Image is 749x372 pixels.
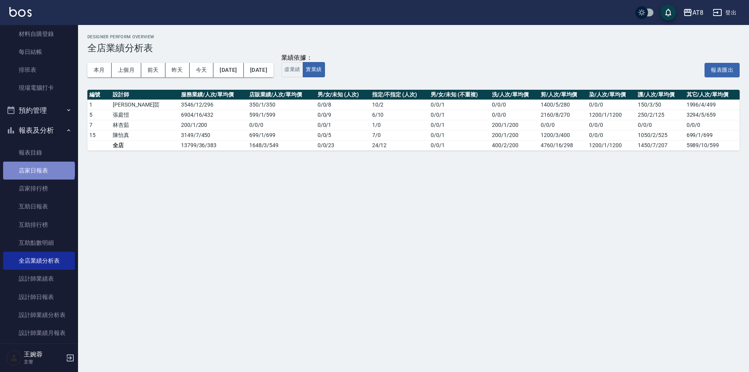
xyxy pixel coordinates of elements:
[539,130,587,140] td: 1200/3/400
[316,140,370,150] td: 0 / 0 / 23
[3,43,75,61] a: 每日結帳
[429,120,490,130] td: 0 / 0 / 1
[705,63,740,77] button: 報表匯出
[539,110,587,120] td: 2160/8/270
[165,63,190,77] button: 昨天
[3,61,75,79] a: 排班表
[316,120,370,130] td: 0 / 0 / 1
[87,130,111,140] td: 15
[539,120,587,130] td: 0/0/0
[179,120,247,130] td: 200 / 1 / 200
[111,140,179,150] td: 全店
[3,288,75,306] a: 設計師日報表
[3,162,75,180] a: 店家日報表
[587,130,636,140] td: 0/0/0
[281,62,303,77] button: 虛業績
[539,100,587,110] td: 1400/5/280
[9,7,32,17] img: Logo
[587,100,636,110] td: 0/0/0
[3,25,75,43] a: 材料自購登錄
[3,198,75,215] a: 互助日報表
[316,100,370,110] td: 0 / 0 / 8
[111,120,179,130] td: 林杏茹
[111,130,179,140] td: 陳怡真
[179,100,247,110] td: 3546 / 12 / 296
[490,120,539,130] td: 200/1/200
[429,110,490,120] td: 0 / 0 / 1
[660,5,676,20] button: save
[692,8,703,18] div: AT8
[429,90,490,100] th: 男/女/未知 (不重複)
[490,140,539,150] td: 400/2/200
[587,110,636,120] td: 1200/1/1200
[87,34,740,39] h2: Designer Perform Overview
[141,63,165,77] button: 前天
[179,90,247,100] th: 服務業績/人次/單均價
[190,63,214,77] button: 今天
[316,90,370,100] th: 男/女/未知 (人次)
[370,130,429,140] td: 7 / 0
[370,90,429,100] th: 指定/不指定 (人次)
[3,79,75,97] a: 現場電腦打卡
[247,100,316,110] td: 350 / 1 / 350
[636,130,685,140] td: 1050/2/525
[587,140,636,150] td: 1200/1/1200
[87,43,740,53] h3: 全店業績分析表
[6,350,22,366] img: Person
[111,100,179,110] td: [PERSON_NAME]芸
[247,90,316,100] th: 店販業績/人次/單均價
[3,306,75,324] a: 設計師業績分析表
[587,120,636,130] td: 0/0/0
[244,63,273,77] button: [DATE]
[87,120,111,130] td: 7
[539,90,587,100] th: 剪/人次/單均價
[111,110,179,120] td: 張庭愷
[3,270,75,288] a: 設計師業績表
[87,90,740,151] table: a dense table
[490,130,539,140] td: 200/1/200
[3,252,75,270] a: 全店業績分析表
[179,130,247,140] td: 3149 / 7 / 450
[24,358,64,365] p: 主管
[685,90,740,100] th: 其它/人次/單均價
[247,120,316,130] td: 0 / 0 / 0
[636,110,685,120] td: 250/2/125
[111,90,179,100] th: 設計師
[539,140,587,150] td: 4760/16/298
[3,324,75,342] a: 設計師業績月報表
[87,100,111,110] td: 1
[705,66,740,73] a: 報表匯出
[3,100,75,121] button: 預約管理
[490,90,539,100] th: 洗/人次/單均價
[281,54,325,62] div: 業績依據：
[490,100,539,110] td: 0/0/0
[710,5,740,20] button: 登出
[636,90,685,100] th: 護/人次/單均價
[636,120,685,130] td: 0/0/0
[685,100,740,110] td: 1996/4/499
[24,351,64,358] h5: 王婉蓉
[429,130,490,140] td: 0 / 0 / 1
[3,342,75,360] a: 設計師抽成報表
[370,100,429,110] td: 10 / 2
[370,140,429,150] td: 24 / 12
[370,110,429,120] td: 6 / 10
[247,110,316,120] td: 599 / 1 / 599
[3,216,75,234] a: 互助排行榜
[179,140,247,150] td: 13799 / 36 / 383
[87,63,112,77] button: 本月
[587,90,636,100] th: 染/人次/單均價
[303,62,325,77] button: 實業績
[87,90,111,100] th: 編號
[316,110,370,120] td: 0 / 0 / 9
[429,140,490,150] td: 0 / 0 / 1
[490,110,539,120] td: 0/0/0
[112,63,141,77] button: 上個月
[636,140,685,150] td: 1450/7/207
[685,140,740,150] td: 5989/10/599
[87,110,111,120] td: 5
[685,130,740,140] td: 699/1/699
[685,110,740,120] td: 3294/5/659
[370,120,429,130] td: 1 / 0
[213,63,243,77] button: [DATE]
